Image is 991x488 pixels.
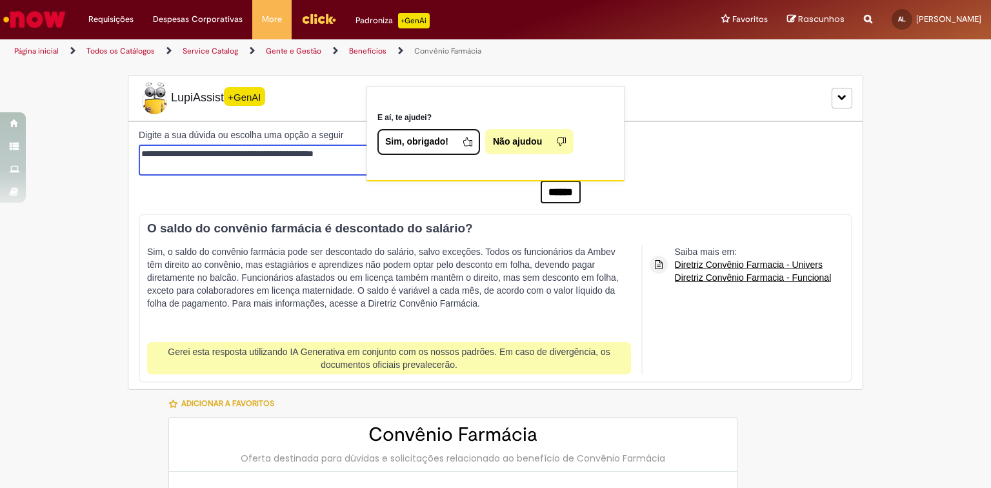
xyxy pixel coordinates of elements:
span: Não ajudou [493,135,547,148]
div: Saiba mais em: [675,245,832,284]
h3: O saldo do convênio farmácia é descontado do salário? [147,222,831,236]
a: Diretriz Convênio Farmacia - Univers [675,258,832,271]
button: Sim, obrigado! [377,129,480,155]
a: Service Catalog [183,46,238,56]
span: Requisições [88,13,134,26]
button: Adicionar a Favoritos [168,390,281,417]
img: ServiceNow [1,6,68,32]
span: Adicionar a Favoritos [181,398,274,409]
a: Diretriz Convênio Farmacia - Funcional [675,271,832,284]
p: +GenAi [398,13,430,28]
a: Rascunhos [787,14,845,26]
div: Oferta destinada para dúvidas e solicitações relacionado ao benefício de Convênio Farmácia [182,452,724,465]
div: Gerei esta resposta utilizando IA Generativa em conjunto com os nossos padrões. Em caso de diverg... [147,342,631,374]
ul: Trilhas de página [10,39,651,63]
button: Não ajudou [485,129,574,154]
a: Convênio Farmácia [414,46,481,56]
h2: Convênio Farmácia [182,424,724,445]
span: Favoritos [732,13,768,26]
span: AL [898,15,906,23]
span: More [262,13,282,26]
a: Página inicial [14,46,59,56]
a: Gente e Gestão [266,46,321,56]
span: Rascunhos [798,13,845,25]
a: Benefícios [349,46,386,56]
a: Todos os Catálogos [86,46,155,56]
p: Sim, o saldo do convênio farmácia pode ser descontado do salário, salvo exceções. Todos os funcio... [147,245,631,336]
p: E aí, te ajudei? [377,112,614,123]
span: [PERSON_NAME] [916,14,981,25]
span: Sim, obrigado! [385,135,454,148]
div: Padroniza [355,13,430,28]
span: Despesas Corporativas [153,13,243,26]
img: click_logo_yellow_360x200.png [301,9,336,28]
